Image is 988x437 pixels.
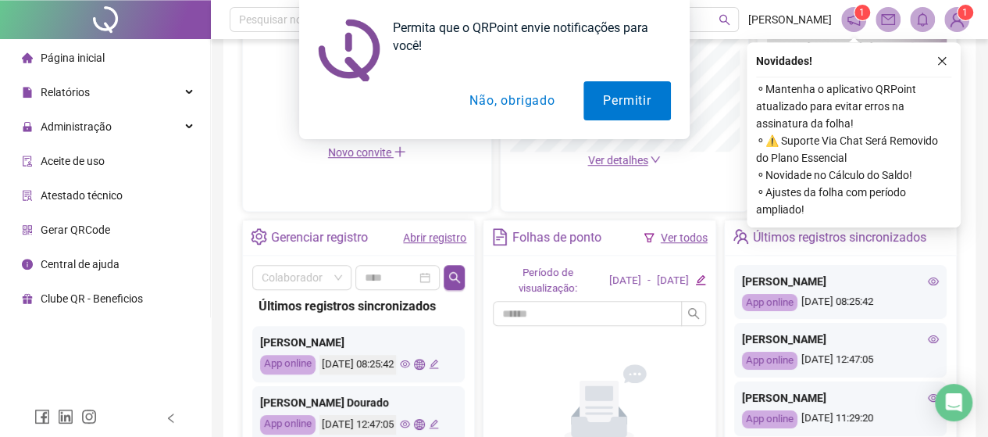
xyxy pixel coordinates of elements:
[318,19,380,81] img: notification icon
[928,392,939,403] span: eye
[251,228,267,245] span: setting
[742,294,939,312] div: [DATE] 08:25:42
[587,154,647,167] span: Ver detalhes
[34,409,50,424] span: facebook
[414,419,424,429] span: global
[328,146,406,159] span: Novo convite
[512,224,601,251] div: Folhas de ponto
[58,409,73,424] span: linkedin
[491,228,508,245] span: file-text
[22,190,33,201] span: solution
[260,334,457,351] div: [PERSON_NAME]
[742,331,939,348] div: [PERSON_NAME]
[756,184,951,218] span: ⚬ Ajustes da folha com período ampliado!
[271,224,368,251] div: Gerenciar registro
[493,265,603,298] div: Período de visualização:
[260,355,316,374] div: App online
[928,334,939,345] span: eye
[647,273,651,289] div: -
[650,154,661,165] span: down
[319,415,396,435] div: [DATE] 12:47:05
[429,359,439,369] span: edit
[928,276,939,287] span: eye
[609,273,641,289] div: [DATE]
[756,167,951,184] span: ⚬ Novidade no Cálculo do Saldo!
[935,384,972,421] div: Open Intercom Messenger
[742,410,797,428] div: App online
[41,155,105,167] span: Aceite de uso
[661,231,708,244] a: Ver todos
[41,224,110,236] span: Gerar QRCode
[319,355,396,374] div: [DATE] 08:25:42
[742,273,939,290] div: [PERSON_NAME]
[403,231,466,244] a: Abrir registro
[259,296,458,316] div: Últimos registros sincronizados
[756,132,951,167] span: ⚬ ⚠️ Suporte Via Chat Será Removido do Plano Essencial
[742,352,939,370] div: [DATE] 12:47:05
[394,145,406,158] span: plus
[742,410,939,428] div: [DATE] 11:29:20
[583,81,670,120] button: Permitir
[41,292,143,305] span: Clube QR - Beneficios
[400,359,410,369] span: eye
[429,419,439,429] span: edit
[380,19,671,55] div: Permita que o QRPoint envie notificações para você!
[400,419,410,429] span: eye
[41,189,123,202] span: Atestado técnico
[260,415,316,435] div: App online
[22,224,33,235] span: qrcode
[260,394,457,411] div: [PERSON_NAME] Dourado
[742,294,797,312] div: App online
[657,273,689,289] div: [DATE]
[41,258,119,270] span: Central de ajuda
[81,409,97,424] span: instagram
[733,228,749,245] span: team
[448,271,461,284] span: search
[742,352,797,370] div: App online
[753,224,926,251] div: Últimos registros sincronizados
[644,232,655,243] span: filter
[22,156,33,167] span: audit
[22,293,33,304] span: gift
[742,389,939,407] div: [PERSON_NAME]
[450,81,574,120] button: Não, obrigado
[414,359,424,369] span: global
[587,154,661,167] a: Ver detalhes down
[22,259,33,270] span: info-circle
[166,413,177,424] span: left
[687,307,700,320] span: search
[695,274,705,285] span: edit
